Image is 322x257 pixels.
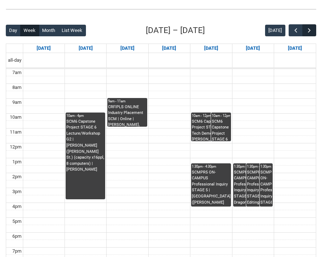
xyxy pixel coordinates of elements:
[20,25,39,36] button: Week
[161,44,178,53] a: Go to October 29, 2025
[11,233,23,240] div: 6pm
[8,114,23,121] div: 10am
[8,128,23,136] div: 11am
[247,164,272,169] div: 1:30pm - 4:30pm
[192,113,230,118] div: 10am - 12pm
[11,203,23,210] div: 4pm
[247,170,272,206] div: SCMPR5 ON-CAMPUS Professional Inquiry STAGE 5 | Editing Suites ([PERSON_NAME][GEOGRAPHIC_DATA].) ...
[234,170,259,206] div: SCMPR5 ON-CAMPUS Professional Inquiry STAGE 5 | Dragon Image | [PERSON_NAME]
[11,69,23,76] div: 7am
[302,24,316,36] button: Next Week
[11,173,23,180] div: 2pm
[192,119,230,141] div: SCM6 Capstone Project STAGE 6 Tech Demo G2 | [PERSON_NAME] ([PERSON_NAME] St.) (capacity xppl) | ...
[77,44,94,53] a: Go to October 27, 2025
[119,44,136,53] a: Go to October 28, 2025
[8,143,23,151] div: 12pm
[7,57,23,64] span: all-day
[108,104,146,126] div: CRFIPLS ONLINE Industry Placement SCM | Online | [PERSON_NAME], [PERSON_NAME]
[212,119,230,141] div: SCM6 Capstone Project STAGE 6 Tech Demo G2 | Editing Suites ([PERSON_NAME] St.) (capacity x16ppl)
[11,218,23,225] div: 5pm
[39,25,59,36] button: Month
[11,188,23,195] div: 3pm
[6,7,316,12] img: REDU_GREY_LINE
[289,24,302,36] button: Previous Week
[265,25,285,36] button: [DATE]
[212,113,230,118] div: 10am - 12pm
[58,25,86,36] button: List Week
[244,44,261,53] a: Go to October 31, 2025
[234,164,259,169] div: 1:30pm - 4:30pm
[11,158,23,166] div: 1pm
[192,164,230,169] div: 1:30pm - 4:30pm
[146,24,205,37] h2: [DATE] – [DATE]
[11,99,23,106] div: 9am
[11,248,23,255] div: 7pm
[35,44,52,53] a: Go to October 26, 2025
[6,25,21,36] button: Day
[108,99,146,104] div: 9am - 11am
[66,113,105,118] div: 10am - 4pm
[260,164,272,169] div: 1:30pm - 4:30pm
[286,44,304,53] a: Go to November 1, 2025
[260,170,272,206] div: SCMPR5 ON-CAMPUS Professional Inquiry STAGE 5 | [GEOGRAPHIC_DATA] ([PERSON_NAME][GEOGRAPHIC_DATA]...
[11,84,23,91] div: 8am
[66,119,105,173] div: SCM6 Capstone Project STAGE 6 Lecture/Workshop G2 | [PERSON_NAME] ([PERSON_NAME] St.) (capacity x...
[192,170,230,206] div: SCMPR5 ON-CAMPUS Professional Inquiry STAGE 5 | [GEOGRAPHIC_DATA] ([PERSON_NAME][GEOGRAPHIC_DATA]...
[203,44,220,53] a: Go to October 30, 2025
